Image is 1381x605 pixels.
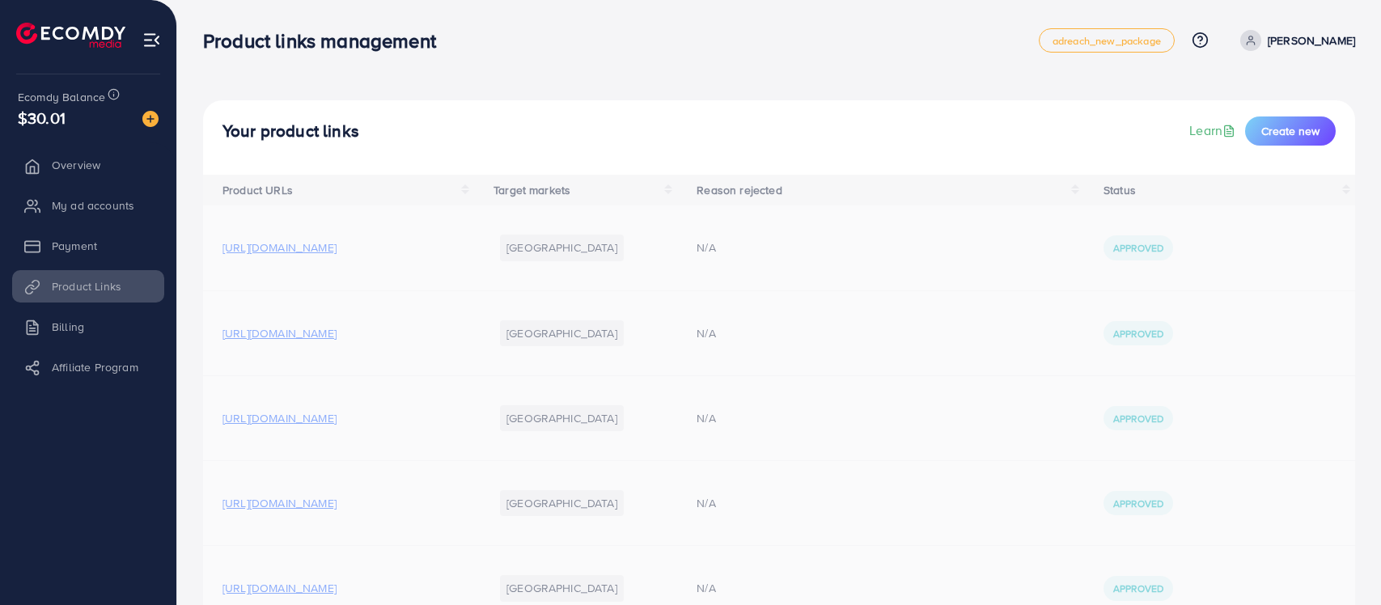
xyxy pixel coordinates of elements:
[18,89,105,105] span: Ecomdy Balance
[1039,28,1175,53] a: adreach_new_package
[1261,123,1320,139] span: Create new
[18,106,66,129] span: $30.01
[203,29,449,53] h3: Product links management
[1189,121,1239,140] a: Learn
[142,31,161,49] img: menu
[1268,31,1355,50] p: [PERSON_NAME]
[142,111,159,127] img: image
[222,121,359,142] h4: Your product links
[1053,36,1161,46] span: adreach_new_package
[16,23,125,48] img: logo
[1234,30,1355,51] a: [PERSON_NAME]
[1245,116,1336,146] button: Create new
